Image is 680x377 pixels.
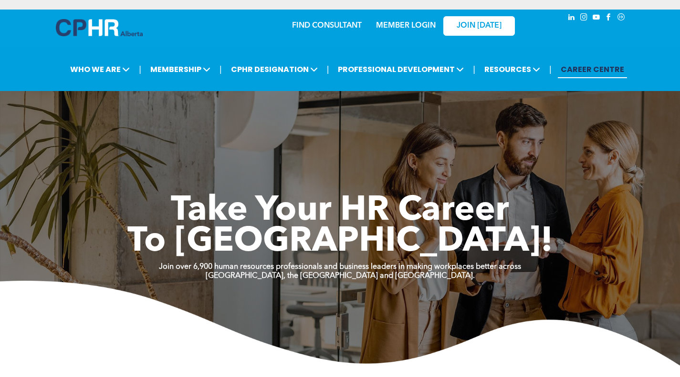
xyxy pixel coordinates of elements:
[549,60,552,79] li: |
[616,12,627,25] a: Social network
[558,61,627,78] a: CAREER CENTRE
[206,272,475,280] strong: [GEOGRAPHIC_DATA], the [GEOGRAPHIC_DATA] and [GEOGRAPHIC_DATA].
[566,12,577,25] a: linkedin
[591,12,602,25] a: youtube
[457,21,502,31] span: JOIN [DATE]
[376,22,436,30] a: MEMBER LOGIN
[579,12,589,25] a: instagram
[67,61,133,78] span: WHO WE ARE
[147,61,213,78] span: MEMBERSHIP
[171,194,509,228] span: Take Your HR Career
[481,61,543,78] span: RESOURCES
[604,12,614,25] a: facebook
[139,60,141,79] li: |
[473,60,475,79] li: |
[443,16,515,36] a: JOIN [DATE]
[335,61,467,78] span: PROFESSIONAL DEVELOPMENT
[292,22,362,30] a: FIND CONSULTANT
[228,61,321,78] span: CPHR DESIGNATION
[220,60,222,79] li: |
[127,225,553,259] span: To [GEOGRAPHIC_DATA]!
[327,60,329,79] li: |
[159,263,521,271] strong: Join over 6,900 human resources professionals and business leaders in making workplaces better ac...
[56,19,143,36] img: A blue and white logo for cp alberta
